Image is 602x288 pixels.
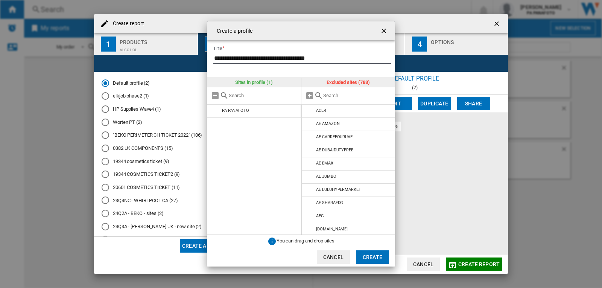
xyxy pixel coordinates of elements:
ng-md-icon: getI18NText('BUTTONS.CLOSE_DIALOG') [380,27,389,36]
div: Sites in profile (1) [207,78,301,87]
div: [DOMAIN_NAME] [316,227,348,232]
div: AE AMAZON [316,121,339,126]
div: AE CARREFOURUAE [316,134,353,139]
div: ACER [316,108,326,113]
div: AE EMAX [316,161,333,166]
input: Search [323,93,392,98]
input: Search [229,93,297,98]
md-icon: Remove all [211,91,220,100]
button: Cancel [317,250,350,264]
div: AE SHARAFDG [316,200,343,205]
button: getI18NText('BUTTONS.CLOSE_DIALOG') [377,23,392,38]
button: Create [356,250,389,264]
div: AE LULUHYPERMARKET [316,187,361,192]
md-icon: Add all [305,91,314,100]
span: You can drag and drop sites [277,238,334,244]
h4: Create a profile [213,27,253,35]
div: AE DUBAIDUTYFREE [316,148,353,152]
div: PA PANAFOTO [222,108,249,113]
div: AE JUMBO [316,174,336,179]
div: Excluded sites (788) [301,78,395,87]
div: AEG [316,213,324,218]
